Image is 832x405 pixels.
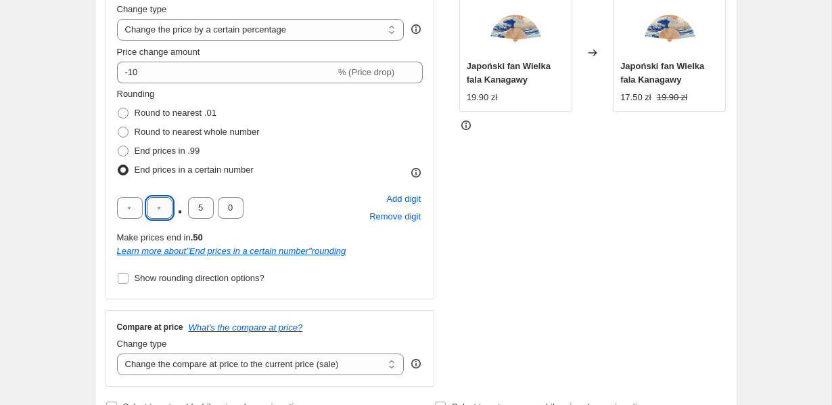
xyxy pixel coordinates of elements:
div: help [409,22,423,36]
div: 19.90 zł [467,91,498,104]
span: Show rounding direction options? [135,273,264,283]
input: ﹡ [188,197,214,219]
span: Round to nearest .01 [135,108,216,118]
span: Remove digit [369,210,421,223]
a: Learn more about"End prices in a certain number"rounding [117,246,346,256]
button: Add placeholder [384,190,423,208]
div: 17.50 zł [620,91,651,104]
span: Make prices end in [117,232,203,242]
h3: Compare at price [117,322,183,333]
span: Add digit [386,192,421,206]
span: Price change amount [117,47,200,57]
span: . [177,197,184,219]
i: Learn more about " End prices in a certain number " rounding [117,246,346,256]
input: ﹡ [218,197,244,219]
span: End prices in .99 [135,146,200,156]
div: help [409,357,423,370]
img: eventail-japonais-la-grande-vague-de-kanagawa-693_80x.jpg [488,1,542,56]
span: End prices in a certain number [135,165,254,175]
span: Change type [117,339,167,349]
span: % (Price drop) [338,67,394,77]
b: .50 [191,232,203,242]
input: ﹡ [147,197,172,219]
span: Change type [117,4,167,14]
input: -15 [117,62,336,83]
input: ﹡ [117,197,143,219]
span: Round to nearest whole number [135,127,260,137]
span: Rounding [117,89,155,99]
span: Japoński fan Wielka fala Kanagawy [467,61,551,85]
strike: 19.90 zł [657,91,688,104]
span: Japoński fan Wielka fala Kanagawy [620,61,704,85]
button: Remove placeholder [367,208,423,226]
img: eventail-japonais-la-grande-vague-de-kanagawa-693_80x.jpg [643,1,697,56]
button: What's the compare at price? [189,322,303,333]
